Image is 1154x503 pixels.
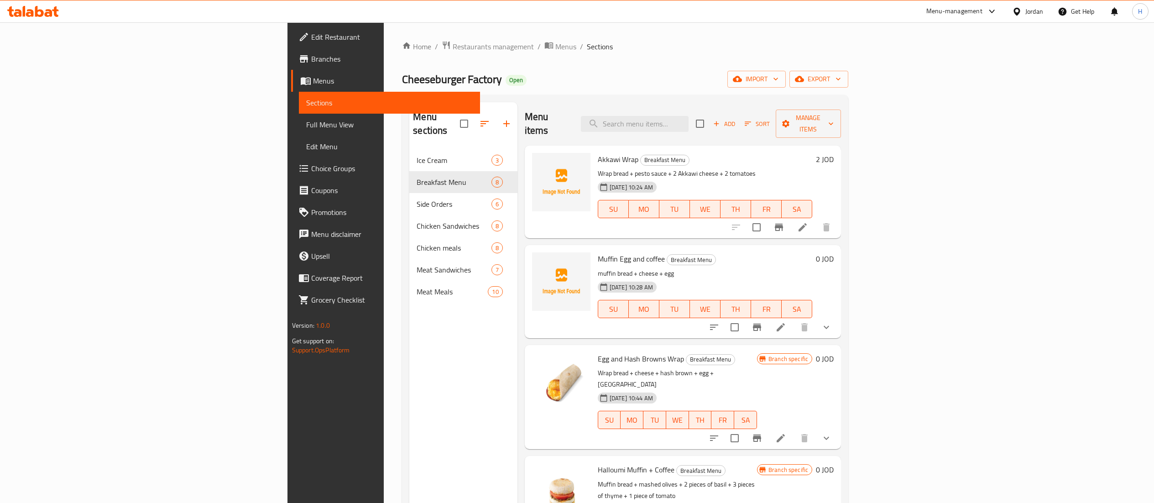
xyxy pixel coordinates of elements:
[532,252,590,311] img: Muffin Egg and coffee
[491,242,503,253] div: items
[724,203,747,216] span: TH
[291,223,480,245] a: Menu disclaimer
[587,41,613,52] span: Sections
[491,155,503,166] div: items
[629,200,659,218] button: MO
[676,465,726,476] div: Breakfast Menu
[417,264,491,275] div: Meat Sandwiches
[643,411,666,429] button: TU
[409,146,517,306] nav: Menu sections
[409,281,517,303] div: Meat Meals10
[694,303,717,316] span: WE
[765,355,812,363] span: Branch specific
[624,414,640,427] span: MO
[598,300,629,318] button: SU
[738,414,753,427] span: SA
[555,41,576,52] span: Menus
[417,177,491,188] div: Breakfast Menu
[492,178,502,187] span: 8
[525,110,570,137] h2: Menu items
[755,203,778,216] span: FR
[409,237,517,259] div: Chicken meals8
[751,300,782,318] button: FR
[311,163,473,174] span: Choice Groups
[606,283,657,292] span: [DATE] 10:28 AM
[311,53,473,64] span: Branches
[598,352,684,366] span: Egg and Hash Browns Wrap
[694,203,717,216] span: WE
[647,414,663,427] span: TU
[417,199,491,210] span: Side Orders
[598,463,674,477] span: Halloumi Muffin + Coffee
[291,289,480,311] a: Grocery Checklist
[311,185,473,196] span: Coupons
[291,26,480,48] a: Edit Restaurant
[598,152,638,166] span: Akkawi Wrap
[417,242,491,253] span: Chicken meals
[409,149,517,171] div: Ice Cream3
[580,41,583,52] li: /
[409,259,517,281] div: Meat Sandwiches7
[291,179,480,201] a: Coupons
[755,303,778,316] span: FR
[926,6,982,17] div: Menu-management
[693,414,708,427] span: TH
[816,463,834,476] h6: 0 JOD
[417,286,488,297] div: Meat Meals
[598,268,812,279] p: muffin bread + cheese + egg
[602,414,617,427] span: SU
[632,203,656,216] span: MO
[739,117,776,131] span: Sort items
[488,288,502,296] span: 10
[1138,6,1142,16] span: H
[291,70,480,92] a: Menus
[794,427,815,449] button: delete
[686,354,735,365] div: Breakfast Menu
[409,193,517,215] div: Side Orders6
[797,73,841,85] span: export
[783,112,834,135] span: Manage items
[816,352,834,365] h6: 0 JOD
[735,73,778,85] span: import
[797,222,808,233] a: Edit menu item
[721,300,751,318] button: TH
[602,303,625,316] span: SU
[775,322,786,333] a: Edit menu item
[402,41,848,52] nav: breadcrumb
[745,119,770,129] span: Sort
[689,411,712,429] button: TH
[316,320,330,331] span: 1.0.0
[417,220,491,231] div: Chicken Sandwiches
[632,303,656,316] span: MO
[598,168,812,179] p: Wrap bread + pesto sauce + 2 Akkawi cheese + 2 tomatoes
[492,244,502,252] span: 8
[768,216,790,238] button: Branch-specific-item
[782,200,812,218] button: SA
[311,294,473,305] span: Grocery Checklist
[598,367,757,390] p: Wrap bread + cheese + hash brown + egg + [GEOGRAPHIC_DATA]
[711,411,734,429] button: FR
[506,76,527,84] span: Open
[492,156,502,165] span: 3
[598,411,621,429] button: SU
[690,300,721,318] button: WE
[659,200,690,218] button: TU
[538,41,541,52] li: /
[606,394,657,403] span: [DATE] 10:44 AM
[821,433,832,444] svg: Show Choices
[492,200,502,209] span: 6
[629,300,659,318] button: MO
[491,199,503,210] div: items
[306,119,473,130] span: Full Menu View
[311,272,473,283] span: Coverage Report
[815,316,837,338] button: show more
[598,252,665,266] span: Muffin Egg and coffee
[640,155,689,166] div: Breakfast Menu
[667,255,715,265] span: Breakfast Menu
[496,113,517,135] button: Add section
[724,303,747,316] span: TH
[710,117,739,131] button: Add
[659,300,690,318] button: TU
